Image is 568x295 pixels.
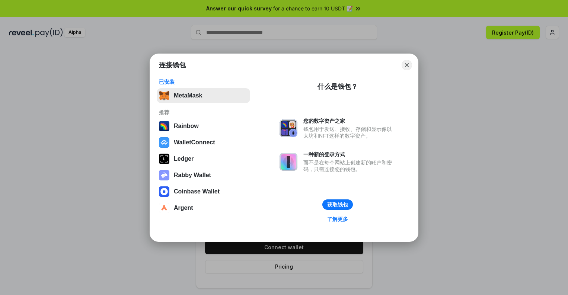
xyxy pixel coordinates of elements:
button: Close [402,60,412,70]
div: 而不是在每个网站上创建新的账户和密码，只需连接您的钱包。 [303,159,396,173]
div: 已安装 [159,78,248,85]
a: 了解更多 [323,214,352,224]
button: Rainbow [157,119,250,134]
div: 钱包用于发送、接收、存储和显示像以太坊和NFT这样的数字资产。 [303,126,396,139]
div: 推荐 [159,109,248,116]
div: Coinbase Wallet [174,188,220,195]
button: Rabby Wallet [157,168,250,183]
div: 什么是钱包？ [317,82,358,91]
button: 获取钱包 [322,199,353,210]
button: Ledger [157,151,250,166]
button: Argent [157,201,250,215]
img: svg+xml,%3Csvg%20xmlns%3D%22http%3A%2F%2Fwww.w3.org%2F2000%2Fsvg%22%20fill%3D%22none%22%20viewBox... [159,170,169,180]
img: svg+xml,%3Csvg%20xmlns%3D%22http%3A%2F%2Fwww.w3.org%2F2000%2Fsvg%22%20fill%3D%22none%22%20viewBox... [280,153,297,171]
div: Rabby Wallet [174,172,211,179]
div: Ledger [174,155,194,162]
div: WalletConnect [174,139,215,146]
img: svg+xml,%3Csvg%20fill%3D%22none%22%20height%3D%2233%22%20viewBox%3D%220%200%2035%2033%22%20width%... [159,90,169,101]
div: 了解更多 [327,216,348,222]
div: 获取钱包 [327,201,348,208]
img: svg+xml,%3Csvg%20xmlns%3D%22http%3A%2F%2Fwww.w3.org%2F2000%2Fsvg%22%20fill%3D%22none%22%20viewBox... [280,119,297,137]
h1: 连接钱包 [159,61,186,70]
button: WalletConnect [157,135,250,150]
div: MetaMask [174,92,202,99]
button: MetaMask [157,88,250,103]
button: Coinbase Wallet [157,184,250,199]
img: svg+xml,%3Csvg%20width%3D%2228%22%20height%3D%2228%22%20viewBox%3D%220%200%2028%2028%22%20fill%3D... [159,203,169,213]
img: svg+xml,%3Csvg%20width%3D%22120%22%20height%3D%22120%22%20viewBox%3D%220%200%20120%20120%22%20fil... [159,121,169,131]
img: svg+xml,%3Csvg%20width%3D%2228%22%20height%3D%2228%22%20viewBox%3D%220%200%2028%2028%22%20fill%3D... [159,186,169,197]
div: Rainbow [174,123,199,129]
div: 您的数字资产之家 [303,118,396,124]
img: svg+xml,%3Csvg%20width%3D%2228%22%20height%3D%2228%22%20viewBox%3D%220%200%2028%2028%22%20fill%3D... [159,137,169,148]
img: svg+xml,%3Csvg%20xmlns%3D%22http%3A%2F%2Fwww.w3.org%2F2000%2Fsvg%22%20width%3D%2228%22%20height%3... [159,154,169,164]
div: 一种新的登录方式 [303,151,396,158]
div: Argent [174,205,193,211]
